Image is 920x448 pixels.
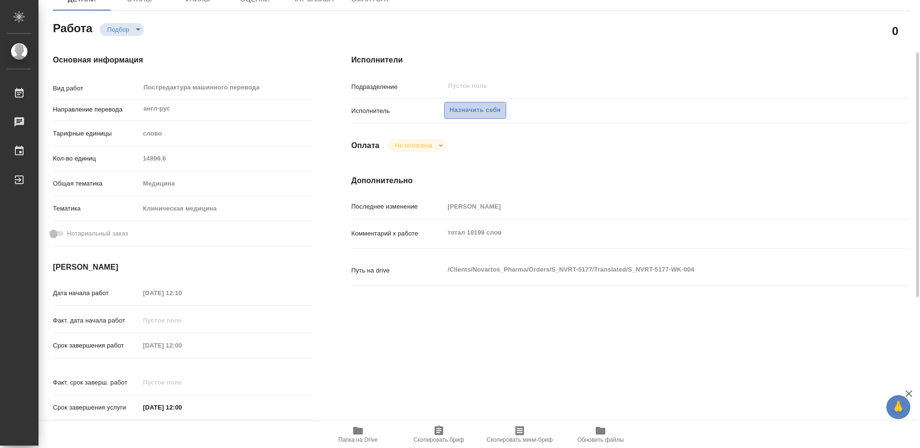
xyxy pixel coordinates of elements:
h4: Исполнители [351,54,909,66]
input: Пустое поле [140,151,313,165]
p: Последнее изменение [351,202,444,212]
p: Срок завершения услуги [53,403,140,412]
p: Подразделение [351,82,444,92]
span: Обновить файлы [577,436,624,443]
p: Тарифные единицы [53,129,140,138]
p: Исполнитель [351,106,444,116]
h4: Основная информация [53,54,313,66]
p: Кол-во единиц [53,154,140,163]
input: Пустое поле [140,375,224,389]
p: Вид работ [53,84,140,93]
div: Медицина [140,175,313,192]
span: Нотариальный заказ [67,229,128,238]
h4: [PERSON_NAME] [53,261,313,273]
button: 🙏 [886,395,910,419]
h2: Работа [53,19,92,36]
p: Направление перевода [53,105,140,114]
p: Дата начала работ [53,288,140,298]
input: ✎ Введи что-нибудь [140,400,224,414]
textarea: тотал 18199 слов [444,224,863,241]
input: Пустое поле [140,338,224,352]
input: Пустое поле [444,199,863,213]
button: Подбор [104,25,132,34]
p: Общая тематика [53,179,140,188]
input: Пустое поле [447,80,840,92]
h4: Дополнительно [351,175,909,187]
button: Скопировать мини-бриф [479,421,560,448]
h4: Оплата [351,140,380,151]
span: Скопировать бриф [413,436,464,443]
button: Скопировать бриф [398,421,479,448]
div: слово [140,125,313,142]
button: Не оплачена [392,141,435,149]
div: Подбор [387,139,447,152]
button: Обновить файлы [560,421,641,448]
button: Папка на Drive [318,421,398,448]
div: Клиническая медицина [140,200,313,217]
p: Путь на drive [351,266,444,275]
p: Тематика [53,204,140,213]
span: Папка на Drive [338,436,378,443]
span: Скопировать мини-бриф [486,436,552,443]
textarea: /Clients/Novartos_Pharma/Orders/S_NVRT-5177/Translated/S_NVRT-5177-WK-004 [444,261,863,278]
p: Факт. срок заверш. работ [53,378,140,387]
p: Комментарий к работе [351,229,444,238]
span: 🙏 [890,397,907,417]
span: Назначить себя [449,105,500,116]
p: Факт. дата начала работ [53,316,140,325]
input: Пустое поле [140,313,224,327]
div: Подбор [100,23,144,36]
input: Пустое поле [140,286,224,300]
button: Назначить себя [444,102,506,119]
p: Срок завершения работ [53,341,140,350]
h2: 0 [892,23,898,39]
